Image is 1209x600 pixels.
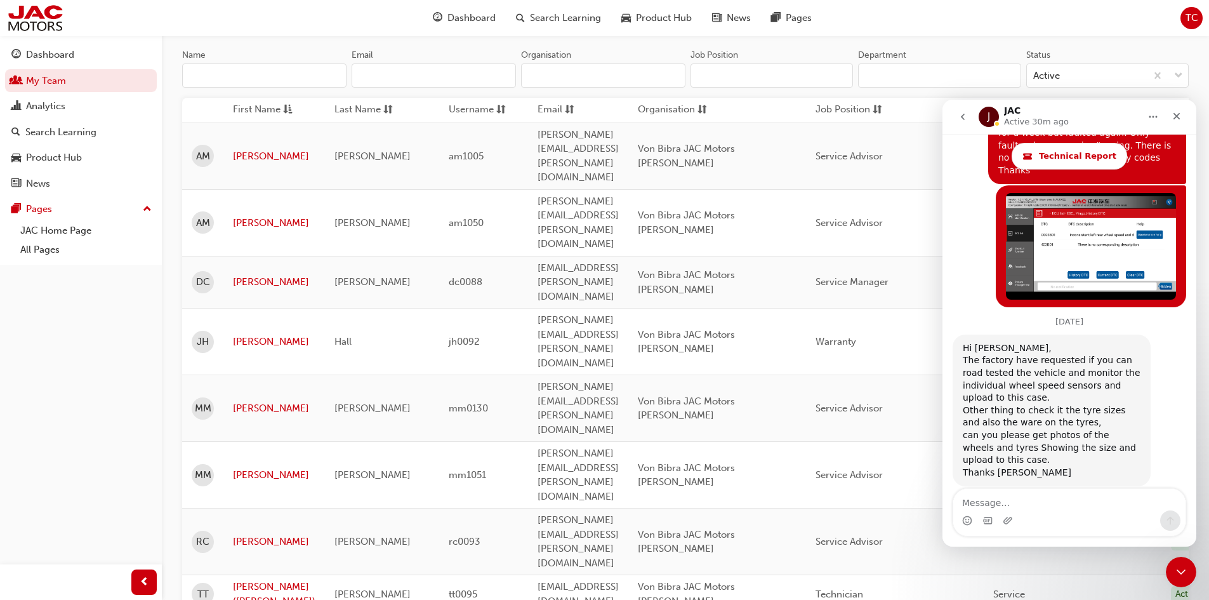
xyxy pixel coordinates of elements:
[233,401,315,416] a: [PERSON_NAME]
[1033,69,1060,83] div: Active
[233,335,315,349] a: [PERSON_NAME]
[283,102,293,118] span: asc-icon
[690,49,738,62] div: Job Position
[11,204,21,215] span: pages-icon
[621,10,631,26] span: car-icon
[334,102,381,118] span: Last Name
[233,468,315,483] a: [PERSON_NAME]
[449,217,484,229] span: am1050
[352,63,516,88] input: Email
[521,63,685,88] input: Organisation
[538,196,619,250] span: [PERSON_NAME][EMAIL_ADDRESS][PERSON_NAME][DOMAIN_NAME]
[449,403,488,414] span: mm0130
[5,197,157,221] button: Pages
[638,269,735,295] span: Von Bibra JAC Motors [PERSON_NAME]
[423,5,506,31] a: guage-iconDashboard
[5,41,157,197] button: DashboardMy TeamAnalyticsSearch LearningProduct HubNews
[195,401,211,416] span: MM
[26,177,50,191] div: News
[1174,68,1183,84] span: down-icon
[11,101,21,112] span: chart-icon
[11,50,21,61] span: guage-icon
[516,10,525,26] span: search-icon
[233,275,315,290] a: [PERSON_NAME]
[638,462,735,488] span: Von Bibra JAC Motors [PERSON_NAME]
[334,536,411,547] span: [PERSON_NAME]
[702,5,761,31] a: news-iconNews
[565,102,574,118] span: sorting-icon
[26,202,52,217] div: Pages
[433,10,442,26] span: guage-icon
[334,150,411,162] span: [PERSON_NAME]
[993,589,1025,600] span: Service
[816,403,883,414] span: Service Advisor
[690,63,853,88] input: Job Position
[15,221,157,241] a: JAC Home Page
[334,276,411,288] span: [PERSON_NAME]
[638,329,735,355] span: Von Bibra JAC Motors [PERSON_NAME]
[638,396,735,422] span: Von Bibra JAC Motors [PERSON_NAME]
[816,102,885,118] button: Job Positionsorting-icon
[334,469,411,481] span: [PERSON_NAME]
[636,11,692,25] span: Product Hub
[11,152,21,164] span: car-icon
[233,102,303,118] button: First Nameasc-icon
[449,102,519,118] button: Usernamesorting-icon
[449,150,484,162] span: am1005
[196,216,210,230] span: AM
[858,63,1021,88] input: Department
[858,49,906,62] div: Department
[538,262,619,302] span: [EMAIL_ADDRESS][PERSON_NAME][DOMAIN_NAME]
[449,102,494,118] span: Username
[638,102,695,118] span: Organisation
[611,5,702,31] a: car-iconProduct Hub
[449,336,480,347] span: jh0092
[697,102,707,118] span: sorting-icon
[816,276,889,288] span: Service Manager
[195,468,211,483] span: MM
[352,49,373,62] div: Email
[6,4,64,32] img: jac-portal
[1026,49,1050,62] div: Status
[5,43,157,67] a: Dashboard
[538,314,619,369] span: [PERSON_NAME][EMAIL_ADDRESS][PERSON_NAME][DOMAIN_NAME]
[182,63,347,88] input: Name
[197,335,209,349] span: JH
[816,217,883,229] span: Service Advisor
[638,102,708,118] button: Organisationsorting-icon
[11,127,20,138] span: search-icon
[942,100,1196,547] iframe: Intercom live chat
[334,336,352,347] span: Hall
[506,5,611,31] a: search-iconSearch Learning
[816,469,883,481] span: Service Advisor
[383,102,393,118] span: sorting-icon
[233,216,315,230] a: [PERSON_NAME]
[638,143,735,169] span: Von Bibra JAC Motors [PERSON_NAME]
[538,129,619,183] span: [PERSON_NAME][EMAIL_ADDRESS][PERSON_NAME][DOMAIN_NAME]
[538,102,562,118] span: Email
[11,76,21,87] span: people-icon
[1166,557,1196,587] iframe: Intercom live chat
[15,240,157,260] a: All Pages
[26,99,65,114] div: Analytics
[496,102,506,118] span: sorting-icon
[140,575,149,590] span: prev-icon
[11,178,21,190] span: news-icon
[530,11,601,25] span: Search Learning
[5,146,157,170] a: Product Hub
[712,10,722,26] span: news-icon
[1186,11,1198,25] span: TC
[5,95,157,118] a: Analytics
